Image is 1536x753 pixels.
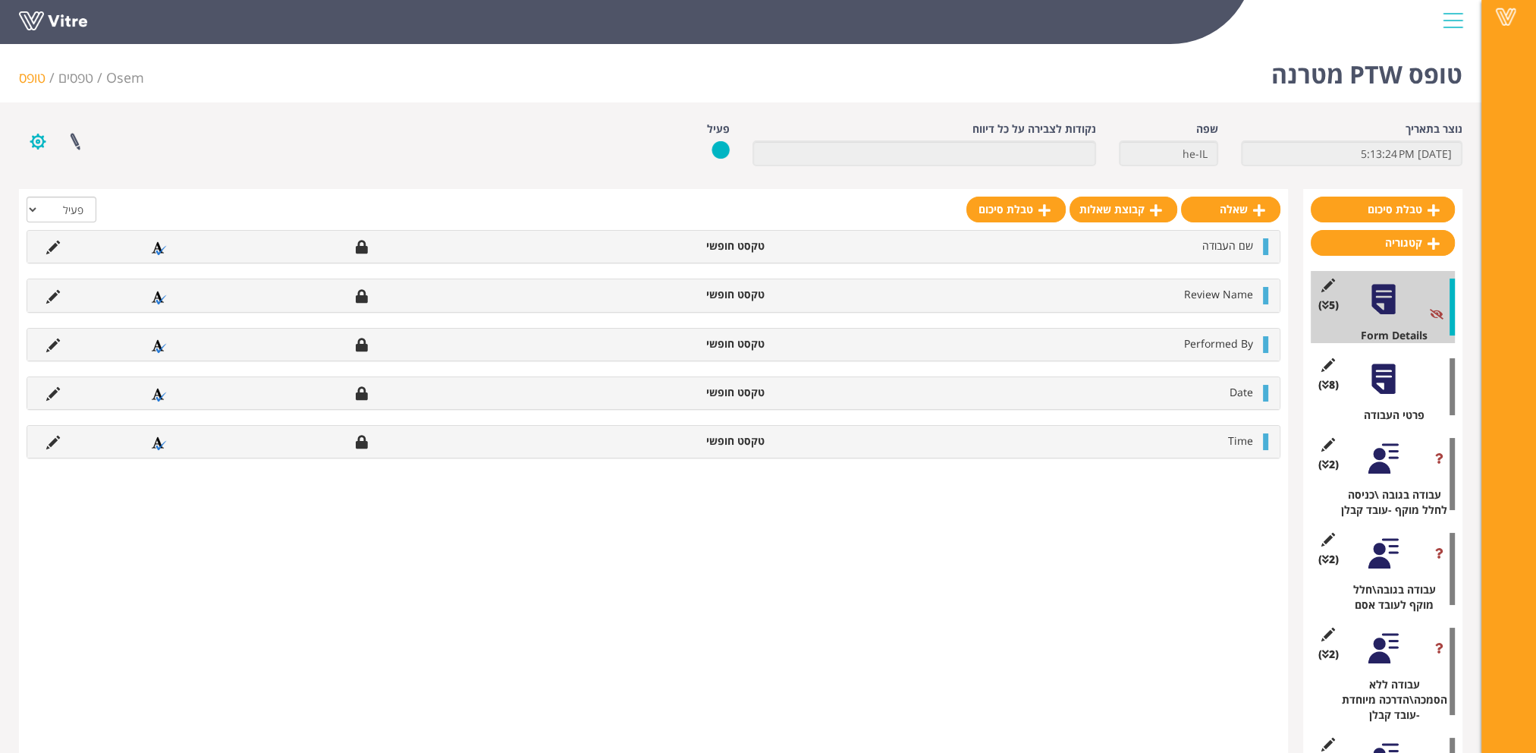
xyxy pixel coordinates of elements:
div: Form Details [1322,328,1455,343]
label: פעיל [707,121,730,137]
a: טבלת סיכום [966,197,1066,222]
span: Review Name [1184,287,1253,301]
label: נקודות לצבירה על כל דיווח [972,121,1096,137]
li: טקסט חופשי [589,433,772,449]
span: (2 ) [1318,457,1339,472]
label: נוצר בתאריך [1406,121,1462,137]
label: שפה [1196,121,1218,137]
a: קטגוריה [1311,230,1455,256]
span: 402 [106,68,144,87]
span: (8 ) [1318,377,1339,392]
span: שם העבודה [1202,238,1253,253]
div: עבודה ללא הסמכה\הדרכה מיוחדת -עובד קבלן [1322,677,1455,723]
li: טקסט חופשי [589,287,772,302]
a: שאלה [1181,197,1280,222]
li: טופס [19,68,58,88]
a: טפסים [58,68,93,87]
span: Performed By [1184,336,1253,351]
div: עבודה בגובה\חלל מוקף לעובד אסם [1322,582,1455,613]
span: (2 ) [1318,647,1339,662]
a: טבלת סיכום [1311,197,1455,222]
a: קבוצת שאלות [1070,197,1177,222]
span: (5 ) [1318,298,1339,313]
div: פרטי העבודה [1322,408,1455,423]
span: Date [1230,385,1253,399]
img: yes [711,140,730,159]
span: Time [1228,433,1253,448]
li: טקסט חופשי [589,238,772,254]
span: (2 ) [1318,552,1339,567]
li: טקסט חופשי [589,336,772,351]
h1: טופס PTW מטרנה [1271,38,1462,102]
li: טקסט חופשי [589,385,772,400]
div: עבודה בגובה \כניסה לחלל מוקף -עובד קבלן [1322,487,1455,518]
